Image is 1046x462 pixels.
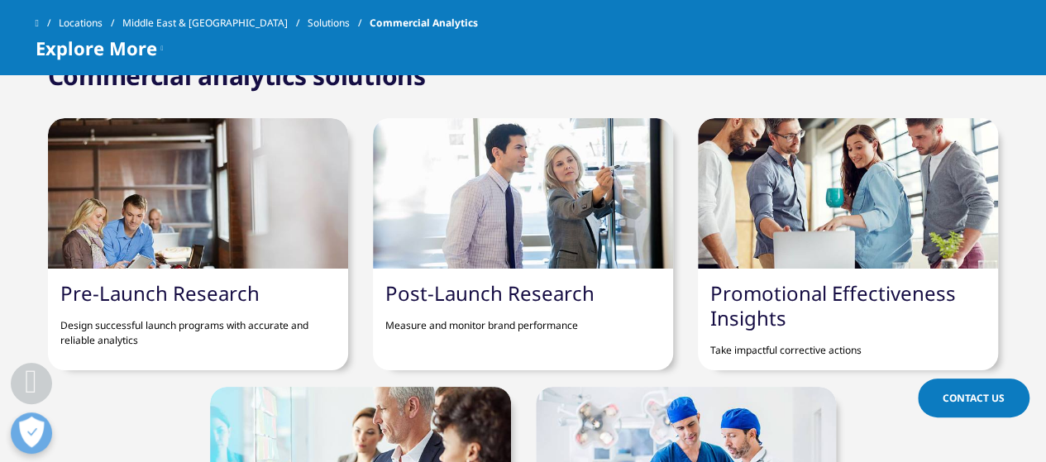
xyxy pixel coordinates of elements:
a: Post-Launch Research [385,279,595,307]
a: Pre-Launch Research [60,279,260,307]
a: Locations [59,8,122,38]
button: Open Preferences [11,412,52,454]
p: Design successful launch programs with accurate and reliable analytics [60,306,336,348]
a: Promotional Effectiveness Insights [710,279,956,331]
span: Commercial Analytics [370,8,478,38]
a: Contact Us [918,379,1029,417]
a: Solutions [308,8,370,38]
h2: Commercial analytics solutions [48,60,426,93]
a: Middle East & [GEOGRAPHIC_DATA] [122,8,308,38]
p: Take impactful corrective actions [710,331,986,358]
p: Measure and monitor brand performance [385,306,661,333]
span: Contact Us [943,391,1005,405]
span: Explore More [36,38,157,58]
